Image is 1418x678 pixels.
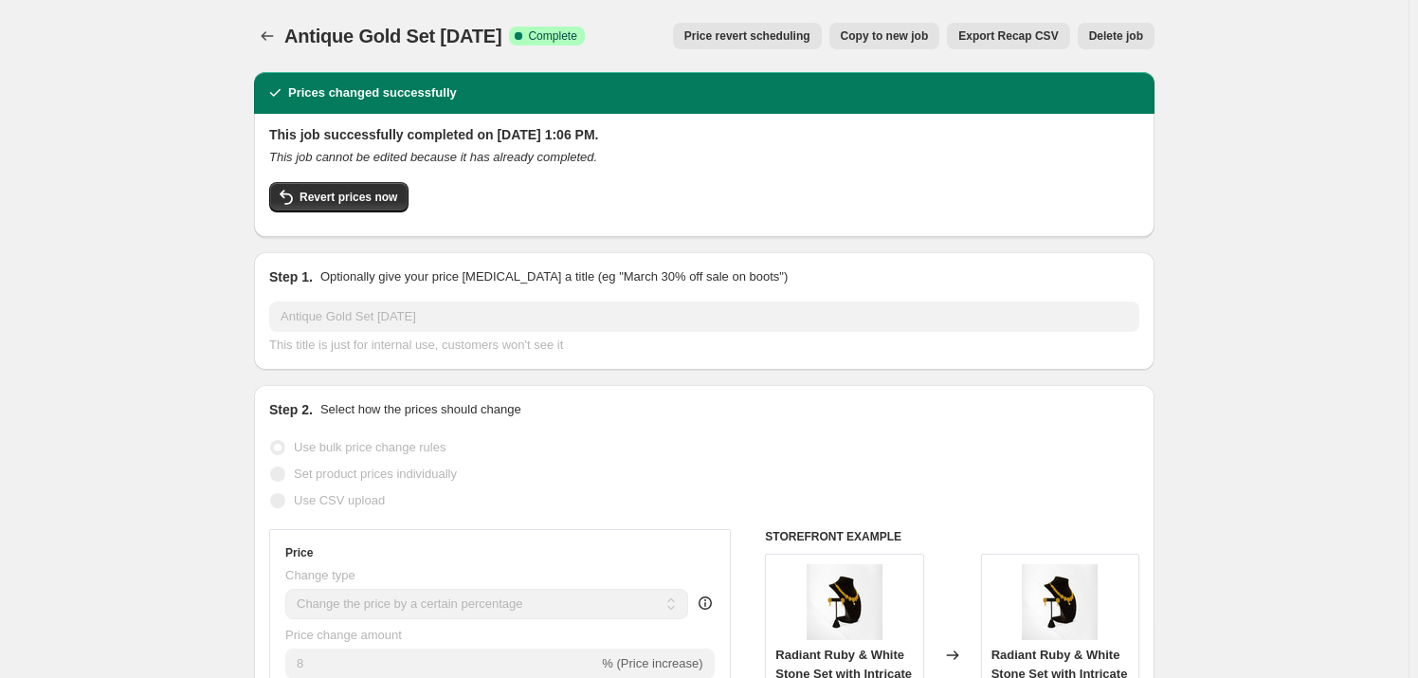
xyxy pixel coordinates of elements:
span: Copy to new job [841,28,929,44]
h2: Step 1. [269,267,313,286]
span: Export Recap CSV [958,28,1058,44]
span: Antique Gold Set [DATE] [284,26,501,46]
span: Use CSV upload [294,493,385,507]
span: Set product prices individually [294,467,457,481]
p: Select how the prices should change [320,400,521,419]
span: Price change amount [285,628,402,642]
h2: Prices changed successfully [288,83,457,102]
span: Delete job [1089,28,1143,44]
span: Use bulk price change rules [294,440,445,454]
div: help [696,594,715,613]
input: 30% off holiday sale [269,302,1139,332]
h2: This job successfully completed on [DATE] 1:06 PM. [269,125,1139,144]
img: 1687_d3f76f6d-4ed5-483c-abff-f2f0b79292da_80x.jpg [807,564,882,640]
i: This job cannot be edited because it has already completed. [269,150,597,164]
button: Delete job [1078,23,1154,49]
button: Revert prices now [269,182,409,212]
span: Change type [285,568,355,582]
button: Price revert scheduling [673,23,822,49]
span: Complete [528,28,576,44]
button: Copy to new job [829,23,940,49]
button: Price change jobs [254,23,281,49]
span: Revert prices now [300,190,397,205]
h6: STOREFRONT EXAMPLE [765,529,1139,544]
h3: Price [285,545,313,560]
span: This title is just for internal use, customers won't see it [269,338,563,352]
p: Optionally give your price [MEDICAL_DATA] a title (eg "March 30% off sale on boots") [320,267,788,286]
img: 1687_d3f76f6d-4ed5-483c-abff-f2f0b79292da_80x.jpg [1022,564,1098,640]
h2: Step 2. [269,400,313,419]
button: Export Recap CSV [947,23,1069,49]
span: % (Price increase) [602,656,702,670]
span: Price revert scheduling [684,28,810,44]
